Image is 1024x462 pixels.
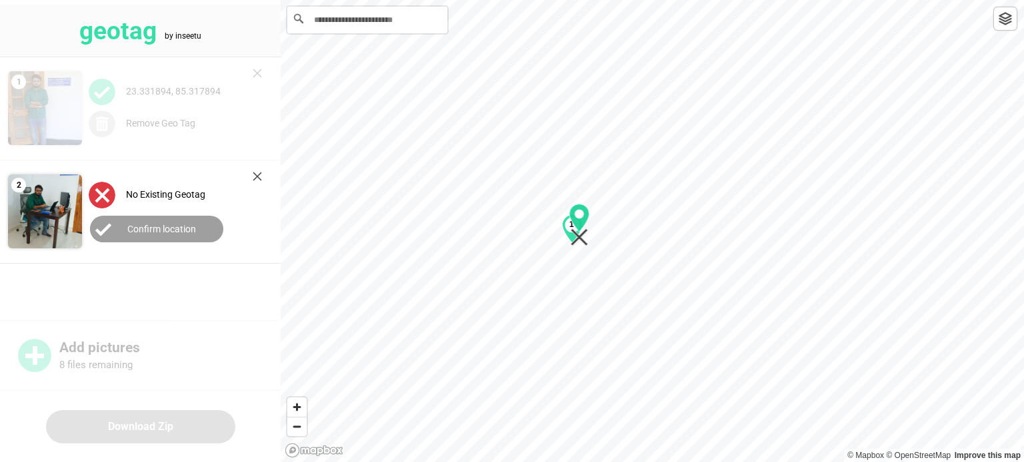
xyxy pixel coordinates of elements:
label: Confirm location [127,224,196,234]
img: cross [253,172,262,181]
img: 9k= [8,174,82,248]
label: No Existing Geotag [126,189,205,200]
button: Zoom out [287,417,307,436]
tspan: geotag [79,17,157,45]
button: Confirm location [90,216,223,242]
span: 2 [11,178,26,192]
a: Mapbox [847,451,884,460]
a: OpenStreetMap [886,451,951,460]
span: Zoom out [287,417,307,436]
a: Map feedback [955,451,1021,460]
img: uploadImagesAlt [89,182,115,208]
input: Search [287,7,447,33]
div: Map marker [569,204,590,246]
tspan: by inseetu [165,31,201,41]
button: Zoom in [287,397,307,417]
a: Mapbox logo [285,443,343,458]
div: Map marker [562,214,583,244]
img: toggleLayer [999,12,1012,25]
